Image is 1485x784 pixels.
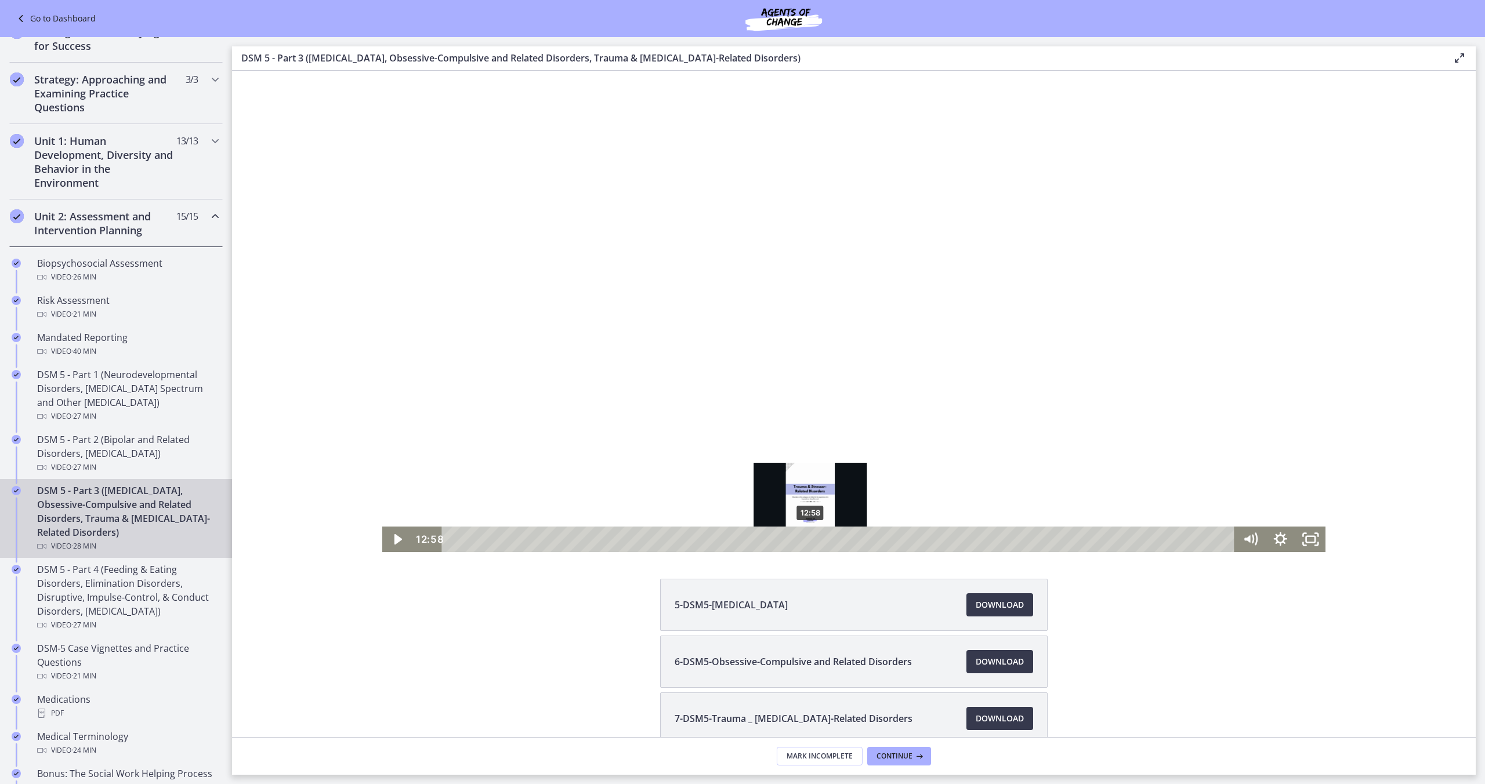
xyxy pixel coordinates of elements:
[787,752,853,761] span: Mark Incomplete
[37,618,218,632] div: Video
[37,460,218,474] div: Video
[876,752,912,761] span: Continue
[12,644,21,653] i: Completed
[976,712,1024,725] span: Download
[37,484,218,553] div: DSM 5 - Part 3 ([MEDICAL_DATA], Obsessive-Compulsive and Related Disorders, Trauma & [MEDICAL_DAT...
[37,307,218,321] div: Video
[12,333,21,342] i: Completed
[71,344,96,358] span: · 40 min
[241,51,1434,65] h3: DSM 5 - Part 3 ([MEDICAL_DATA], Obsessive-Compulsive and Related Disorders, Trauma & [MEDICAL_DAT...
[12,732,21,741] i: Completed
[966,650,1033,673] a: Download
[10,209,24,223] i: Completed
[37,368,218,423] div: DSM 5 - Part 1 (Neurodevelopmental Disorders, [MEDICAL_DATA] Spectrum and Other [MEDICAL_DATA])
[10,134,24,148] i: Completed
[976,655,1024,669] span: Download
[37,270,218,284] div: Video
[71,409,96,423] span: · 27 min
[1033,505,1063,531] button: Show settings menu
[34,134,176,190] h2: Unit 1: Human Development, Diversity and Behavior in the Environment
[37,256,218,284] div: Biopsychosocial Assessment
[71,743,96,757] span: · 24 min
[71,460,96,474] span: · 27 min
[12,435,21,444] i: Completed
[675,655,912,669] span: 6-DSM5-Obsessive-Compulsive and Related Disorders
[966,707,1033,730] a: Download
[71,539,96,553] span: · 28 min
[34,72,176,114] h2: Strategy: Approaching and Examining Practice Questions
[12,486,21,495] i: Completed
[714,5,853,32] img: Agents of Change Social Work Test Prep
[34,25,176,53] h2: Getting Started: Studying for Success
[37,706,218,720] div: PDF
[71,270,96,284] span: · 26 min
[37,743,218,757] div: Video
[71,307,96,321] span: · 21 min
[966,593,1033,616] a: Download
[12,296,21,305] i: Completed
[12,695,21,704] i: Completed
[14,12,96,26] a: Go to Dashboard
[675,598,788,612] span: 5-DSM5-[MEDICAL_DATA]
[176,134,198,148] span: 13 / 13
[37,331,218,358] div: Mandated Reporting
[37,641,218,683] div: DSM-5 Case Vignettes and Practice Questions
[867,747,931,765] button: Continue
[37,669,218,683] div: Video
[186,72,198,86] span: 3 / 3
[1003,505,1033,531] button: Mute
[10,72,24,86] i: Completed
[12,370,21,379] i: Completed
[176,209,198,223] span: 15 / 15
[12,769,21,778] i: Completed
[71,618,96,632] span: · 27 min
[37,562,218,632] div: DSM 5 - Part 4 (Feeding & Eating Disorders, Elimination Disorders, Disruptive, Impulse-Control, &...
[777,747,863,765] button: Mark Incomplete
[37,293,218,321] div: Risk Assessment
[12,259,21,268] i: Completed
[232,21,1476,552] iframe: Video Lesson
[37,692,218,720] div: Medications
[37,409,218,423] div: Video
[71,669,96,683] span: · 21 min
[34,209,176,237] h2: Unit 2: Assessment and Intervention Planning
[37,539,218,553] div: Video
[12,565,21,574] i: Completed
[37,344,218,358] div: Video
[37,729,218,757] div: Medical Terminology
[37,433,218,474] div: DSM 5 - Part 2 (Bipolar and Related Disorders, [MEDICAL_DATA])
[675,712,912,725] span: 7-DSM5-Trauma _ [MEDICAL_DATA]-Related Disorders
[976,598,1024,612] span: Download
[1063,505,1093,531] button: Fullscreen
